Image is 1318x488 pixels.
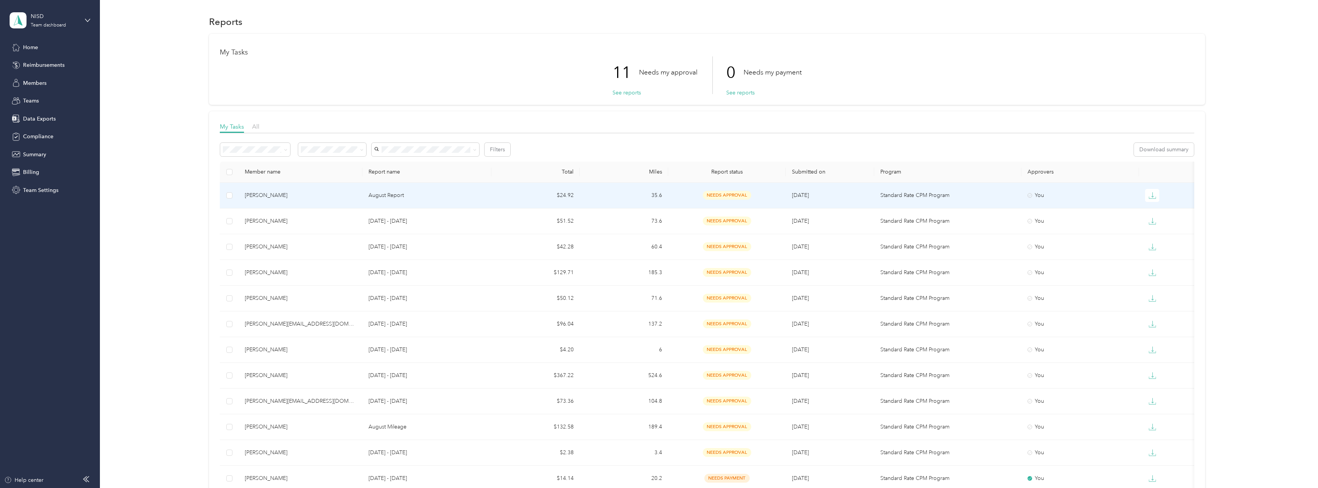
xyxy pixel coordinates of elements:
div: [PERSON_NAME] [245,371,356,380]
span: [DATE] [792,372,809,379]
button: Filters [485,143,510,156]
p: Standard Rate CPM Program [880,371,1015,380]
p: 0 [726,56,744,89]
div: You [1028,423,1133,431]
p: [DATE] - [DATE] [369,243,486,251]
h1: Reports [209,18,242,26]
p: Needs my payment [744,68,802,77]
p: [DATE] - [DATE] [369,448,486,457]
td: Standard Rate CPM Program [874,311,1021,337]
div: You [1028,243,1133,251]
span: needs approval [703,217,751,225]
th: Program [874,162,1021,183]
span: needs approval [703,397,751,405]
p: [DATE] - [DATE] [369,294,486,303]
span: My Tasks [220,123,244,130]
div: [PERSON_NAME][EMAIL_ADDRESS][DOMAIN_NAME] [245,320,356,328]
td: $129.71 [491,260,580,286]
span: [DATE] [792,295,809,301]
span: needs approval [703,371,751,380]
div: Miles [586,169,662,175]
div: Total [498,169,574,175]
h1: My Tasks [220,48,1194,56]
td: 3.4 [580,440,668,466]
p: August Report [369,191,486,200]
div: You [1028,346,1133,354]
span: Members [23,79,46,87]
td: $96.04 [491,311,580,337]
td: $367.22 [491,363,580,389]
span: [DATE] [792,269,809,276]
p: August Mileage [369,423,486,431]
p: Standard Rate CPM Program [880,346,1015,354]
span: needs approval [703,345,751,354]
td: $73.36 [491,389,580,414]
p: Standard Rate CPM Program [880,243,1015,251]
span: Team Settings [23,186,58,194]
td: $24.92 [491,183,580,208]
p: [DATE] - [DATE] [369,320,486,328]
p: Standard Rate CPM Program [880,397,1015,405]
p: [DATE] - [DATE] [369,397,486,405]
td: $132.58 [491,414,580,440]
p: Standard Rate CPM Program [880,268,1015,277]
span: [DATE] [792,243,809,250]
p: [DATE] - [DATE] [369,346,486,354]
div: NISD [31,12,79,20]
td: $42.28 [491,234,580,260]
p: [DATE] - [DATE] [369,268,486,277]
span: [DATE] [792,423,809,430]
td: 6 [580,337,668,363]
span: Reimbursements [23,61,65,69]
p: Standard Rate CPM Program [880,191,1015,200]
td: Standard Rate CPM Program [874,260,1021,286]
span: needs approval [703,294,751,303]
p: [DATE] - [DATE] [369,474,486,483]
div: [PERSON_NAME] [245,448,356,457]
span: [DATE] [792,346,809,353]
div: You [1028,191,1133,200]
span: [DATE] [792,449,809,456]
p: [DATE] - [DATE] [369,217,486,225]
div: You [1028,320,1133,328]
span: Compliance [23,132,53,141]
button: Help center [4,476,43,484]
div: [PERSON_NAME] [245,294,356,303]
div: You [1028,294,1133,303]
p: Standard Rate CPM Program [880,448,1015,457]
span: needs approval [703,191,751,200]
span: Report status [674,169,780,175]
span: [DATE] [792,218,809,224]
td: 137.2 [580,311,668,337]
span: needs approval [703,422,751,431]
td: Standard Rate CPM Program [874,286,1021,311]
span: needs approval [703,268,751,277]
td: $2.38 [491,440,580,466]
div: Member name [245,169,356,175]
span: needs approval [703,448,751,457]
div: Team dashboard [31,23,66,28]
span: Billing [23,168,39,176]
td: Standard Rate CPM Program [874,337,1021,363]
div: [PERSON_NAME] [245,346,356,354]
th: Member name [239,162,362,183]
span: Summary [23,151,46,159]
div: [PERSON_NAME][EMAIL_ADDRESS][DOMAIN_NAME] [245,397,356,405]
button: See reports [726,89,755,97]
span: [DATE] [792,398,809,404]
td: Standard Rate CPM Program [874,414,1021,440]
span: All [252,123,259,130]
div: [PERSON_NAME] [245,217,356,225]
p: Standard Rate CPM Program [880,217,1015,225]
button: Download summary [1134,143,1194,156]
th: Approvers [1021,162,1139,183]
p: Standard Rate CPM Program [880,320,1015,328]
div: You [1028,448,1133,457]
p: Standard Rate CPM Program [880,423,1015,431]
span: Home [23,43,38,51]
td: $51.52 [491,208,580,234]
button: See reports [613,89,641,97]
p: Standard Rate CPM Program [880,474,1015,483]
td: 35.6 [580,183,668,208]
td: 71.6 [580,286,668,311]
